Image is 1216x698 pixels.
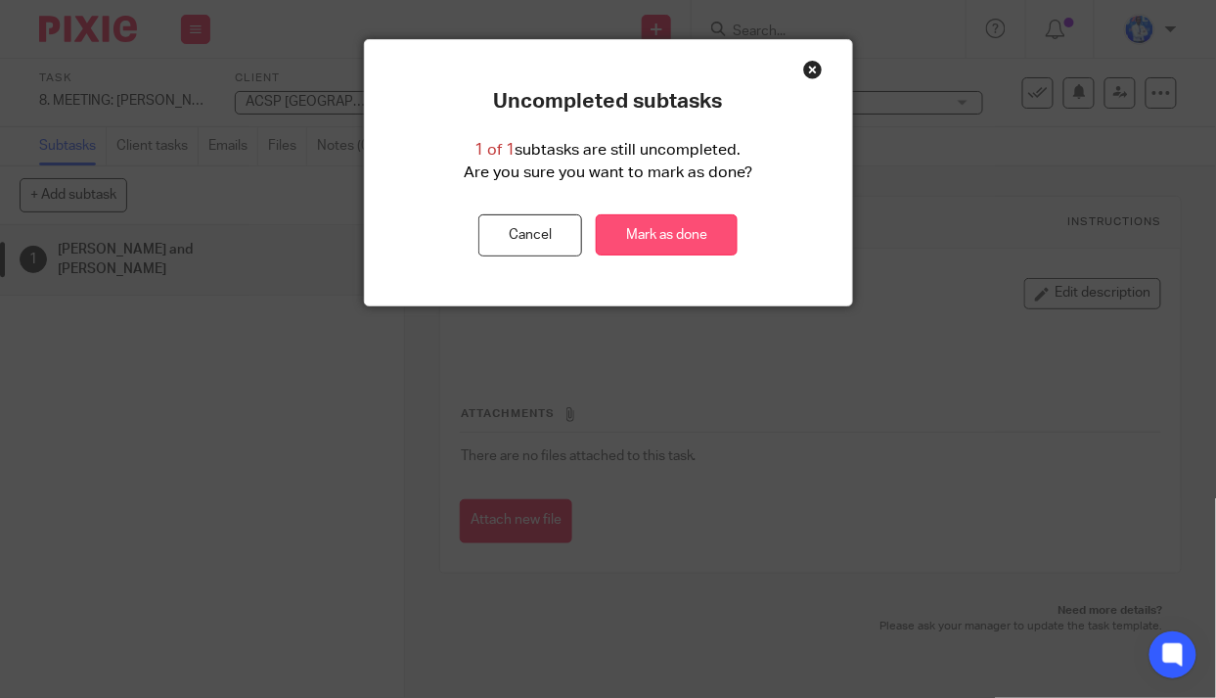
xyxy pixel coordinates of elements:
[475,139,742,162] p: subtasks are still uncompleted.
[803,60,823,79] div: Close this dialog window
[494,89,723,115] p: Uncompleted subtasks
[464,162,752,184] p: Are you sure you want to mark as done?
[478,214,582,256] button: Cancel
[475,142,516,158] span: 1 of 1
[596,214,738,256] a: Mark as done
